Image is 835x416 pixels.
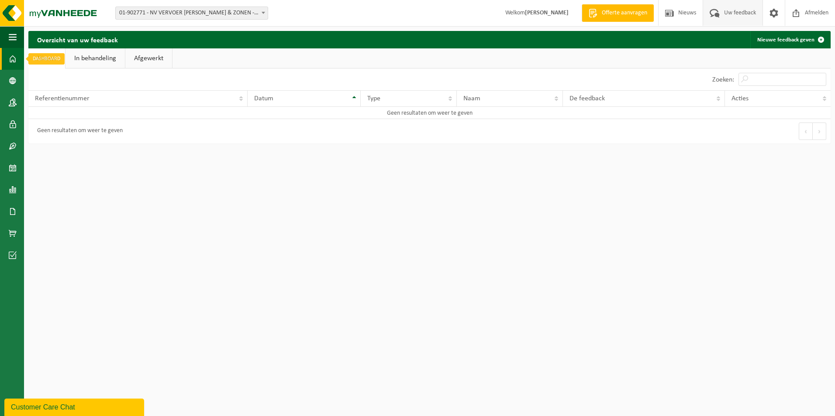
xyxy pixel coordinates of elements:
[813,123,826,140] button: Next
[799,123,813,140] button: Previous
[525,10,569,16] strong: [PERSON_NAME]
[35,95,90,102] span: Referentienummer
[125,48,172,68] a: Afgewerkt
[4,397,146,416] iframe: chat widget
[569,95,605,102] span: De feedback
[28,107,831,119] td: Geen resultaten om weer te geven
[33,123,123,139] div: Geen resultaten om weer te geven
[463,95,480,102] span: Naam
[731,95,749,102] span: Acties
[600,9,649,17] span: Offerte aanvragen
[66,48,125,68] a: In behandeling
[115,7,268,20] span: 01-902771 - NV VERVOER THYS EUGÈNE & ZONEN - DEERLIJK
[750,31,830,48] a: Nieuwe feedback geven
[367,95,380,102] span: Type
[254,95,273,102] span: Datum
[28,48,65,68] a: Nieuw
[116,7,268,19] span: 01-902771 - NV VERVOER THYS EUGÈNE & ZONEN - DEERLIJK
[712,76,734,83] label: Zoeken:
[582,4,654,22] a: Offerte aanvragen
[28,31,127,48] h2: Overzicht van uw feedback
